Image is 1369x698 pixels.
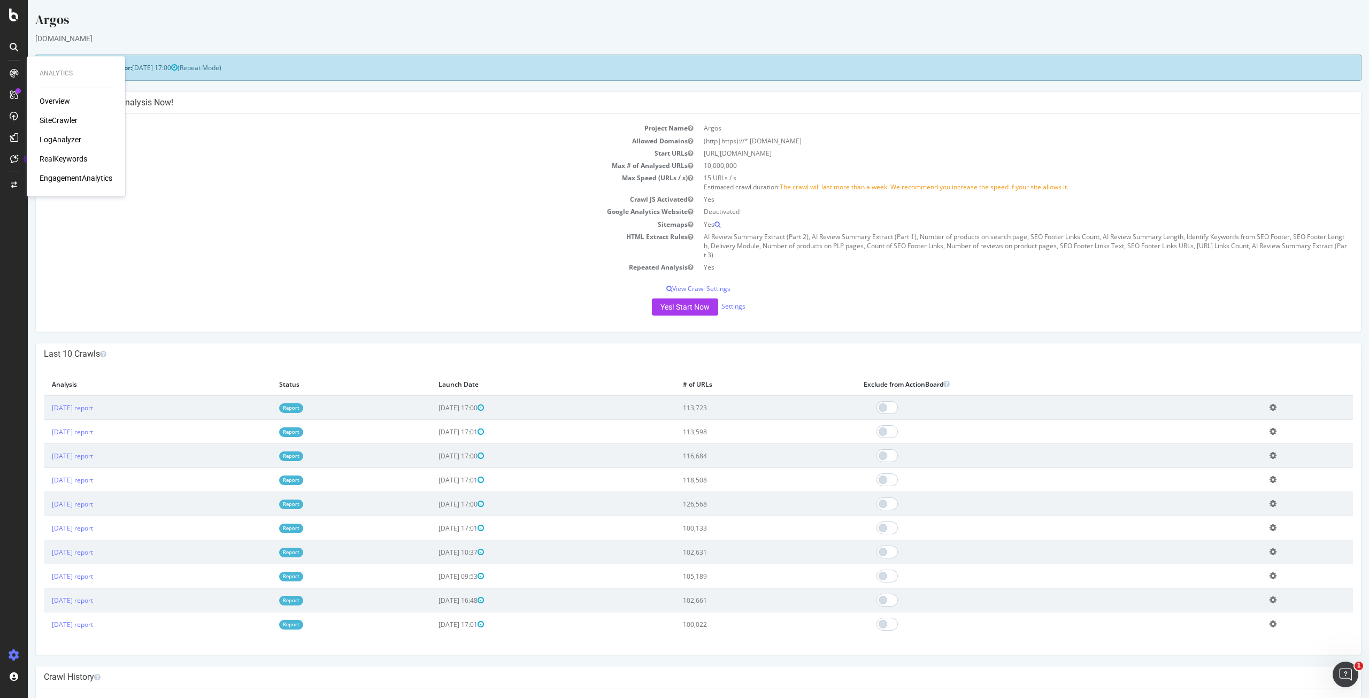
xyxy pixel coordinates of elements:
[251,572,275,581] a: Report
[16,261,671,273] td: Repeated Analysis
[828,373,1234,395] th: Exclude from ActionBoard
[671,172,1325,193] td: 15 URLs / s Estimated crawl duration:
[251,475,275,485] a: Report
[411,548,456,557] span: [DATE] 10:37
[16,159,671,172] td: Max # of Analysed URLs
[647,420,828,444] td: 113,598
[24,620,65,629] a: [DATE] report
[694,302,718,311] a: Settings
[22,154,32,164] div: Tooltip anchor
[24,500,65,509] a: [DATE] report
[647,516,828,540] td: 100,133
[411,403,456,412] span: [DATE] 17:00
[671,135,1325,147] td: (http|https)://*.[DOMAIN_NAME]
[647,588,828,612] td: 102,661
[24,475,65,485] a: [DATE] report
[7,55,1334,81] div: (Repeat Mode)
[411,524,456,533] span: [DATE] 17:01
[24,403,65,412] a: [DATE] report
[251,596,275,605] a: Report
[251,451,275,461] a: Report
[24,596,65,605] a: [DATE] report
[251,524,275,533] a: Report
[647,564,828,588] td: 105,189
[251,403,275,412] a: Report
[16,97,1325,108] h4: Configure your New Analysis Now!
[411,475,456,485] span: [DATE] 17:01
[104,63,150,72] span: [DATE] 17:00
[647,540,828,564] td: 102,631
[16,63,104,72] strong: Next Launch Scheduled for:
[243,373,403,395] th: Status
[40,154,87,164] a: RealKeywords
[752,182,1041,191] span: The crawl will last more than a week. We recommend you increase the speed if your site allows it.
[671,205,1325,218] td: Deactivated
[647,468,828,492] td: 118,508
[16,193,671,205] td: Crawl JS Activated
[7,33,1334,44] div: [DOMAIN_NAME]
[411,427,456,436] span: [DATE] 17:01
[671,122,1325,134] td: Argos
[16,349,1325,359] h4: Last 10 Crawls
[251,500,275,509] a: Report
[40,134,81,145] a: LogAnalyzer
[671,147,1325,159] td: [URL][DOMAIN_NAME]
[411,596,456,605] span: [DATE] 16:48
[16,284,1325,293] p: View Crawl Settings
[7,11,1334,33] div: Argos
[24,524,65,533] a: [DATE] report
[624,298,690,316] button: Yes! Start Now
[16,373,243,395] th: Analysis
[671,231,1325,261] td: AI Review Summary Extract (Part 2), AI Review Summary Extract (Part 1), Number of products on sea...
[647,444,828,468] td: 116,684
[16,172,671,193] td: Max Speed (URLs / s)
[671,261,1325,273] td: Yes
[40,173,112,183] a: EngagementAnalytics
[16,122,671,134] td: Project Name
[16,205,671,218] td: Google Analytics Website
[40,69,112,78] div: Analytics
[24,572,65,581] a: [DATE] report
[251,548,275,557] a: Report
[40,96,70,106] a: Overview
[16,672,1325,682] h4: Crawl History
[16,147,671,159] td: Start URLs
[16,218,671,231] td: Sitemaps
[647,395,828,420] td: 113,723
[24,548,65,557] a: [DATE] report
[40,115,78,126] a: SiteCrawler
[411,451,456,461] span: [DATE] 17:00
[1333,662,1358,687] iframe: Intercom live chat
[647,492,828,516] td: 126,568
[647,612,828,636] td: 100,022
[403,373,647,395] th: Launch Date
[411,572,456,581] span: [DATE] 09:53
[24,427,65,436] a: [DATE] report
[647,373,828,395] th: # of URLs
[16,135,671,147] td: Allowed Domains
[671,193,1325,205] td: Yes
[16,231,671,261] td: HTML Extract Rules
[411,500,456,509] span: [DATE] 17:00
[671,159,1325,172] td: 10,000,000
[671,218,1325,231] td: Yes
[24,451,65,461] a: [DATE] report
[1355,662,1363,670] span: 1
[251,620,275,629] a: Report
[251,427,275,436] a: Report
[411,620,456,629] span: [DATE] 17:01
